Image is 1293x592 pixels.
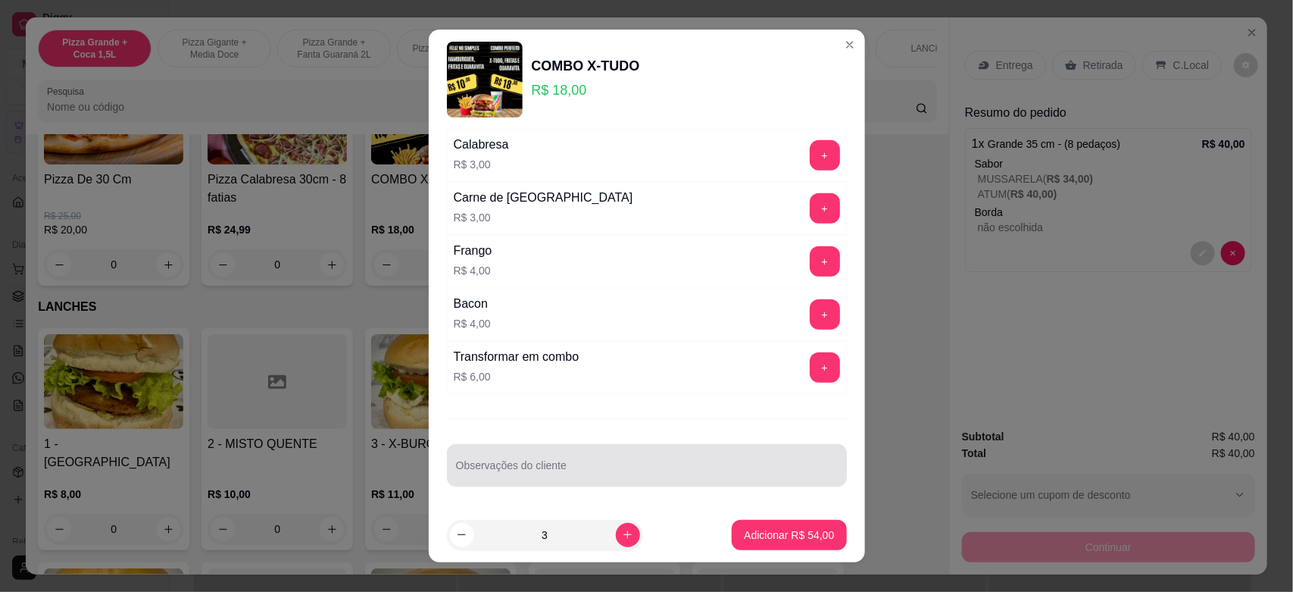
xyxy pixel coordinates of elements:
[732,520,846,550] button: Adicionar R$ 54,00
[454,369,579,384] p: R$ 6,00
[454,242,492,260] div: Frango
[456,464,838,479] input: Observações do cliente
[454,263,492,278] p: R$ 4,00
[454,136,509,154] div: Calabresa
[616,523,640,547] button: increase-product-quantity
[450,523,474,547] button: decrease-product-quantity
[454,316,491,331] p: R$ 4,00
[454,295,491,313] div: Bacon
[454,210,633,225] p: R$ 3,00
[810,299,840,330] button: add
[532,80,640,101] p: R$ 18,00
[810,352,840,383] button: add
[532,55,640,77] div: COMBO X-TUDO
[744,528,834,543] p: Adicionar R$ 54,00
[810,140,840,171] button: add
[810,246,840,277] button: add
[454,157,509,172] p: R$ 3,00
[454,348,579,366] div: Transformar em combo
[838,33,862,57] button: Close
[447,42,523,117] img: product-image
[810,193,840,224] button: add
[454,189,633,207] div: Carne de [GEOGRAPHIC_DATA]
